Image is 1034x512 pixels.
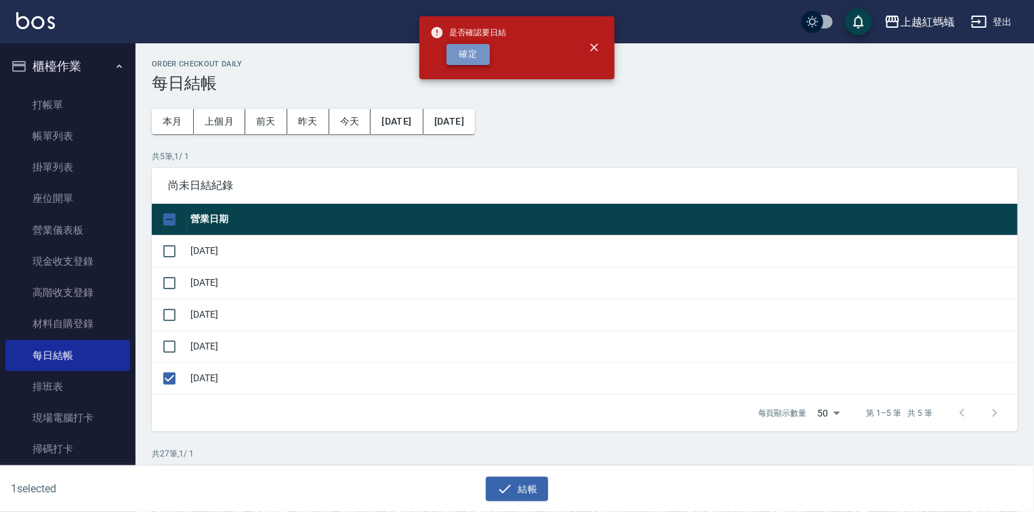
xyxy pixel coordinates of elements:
p: 共 27 筆, 1 / 1 [152,448,1018,460]
button: 確定 [447,44,490,65]
a: 現金收支登錄 [5,246,130,277]
button: save [845,8,872,35]
span: 尚未日結紀錄 [168,179,1001,192]
img: Logo [16,12,55,29]
button: 上越紅螞蟻 [879,8,960,36]
a: 打帳單 [5,89,130,121]
a: 掛單列表 [5,152,130,183]
p: 每頁顯示數量 [758,407,807,419]
button: close [579,33,609,62]
div: 上越紅螞蟻 [901,14,955,30]
a: 排班表 [5,371,130,402]
a: 現場電腦打卡 [5,402,130,433]
td: [DATE] [187,362,1018,394]
p: 共 5 筆, 1 / 1 [152,150,1018,163]
a: 帳單列表 [5,121,130,152]
a: 營業儀表板 [5,215,130,246]
button: 前天 [245,109,287,134]
a: 材料自購登錄 [5,308,130,339]
button: 昨天 [287,109,329,134]
h6: 1 selected [11,480,256,497]
a: 高階收支登錄 [5,277,130,308]
a: 座位開單 [5,183,130,214]
button: 櫃檯作業 [5,49,130,84]
td: [DATE] [187,235,1018,267]
h2: Order checkout daily [152,60,1018,68]
button: [DATE] [423,109,475,134]
p: 第 1–5 筆 共 5 筆 [867,407,932,419]
a: 掃碼打卡 [5,433,130,465]
a: 每日結帳 [5,340,130,371]
button: 登出 [966,9,1018,35]
button: 本月 [152,109,194,134]
span: 是否確認要日結 [430,26,506,39]
h3: 每日結帳 [152,74,1018,93]
td: [DATE] [187,330,1018,362]
th: 營業日期 [187,204,1018,236]
button: 上個月 [194,109,245,134]
td: [DATE] [187,267,1018,299]
div: 50 [812,395,845,431]
button: 結帳 [486,477,549,502]
button: [DATE] [371,109,423,134]
button: 今天 [329,109,371,134]
td: [DATE] [187,299,1018,330]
